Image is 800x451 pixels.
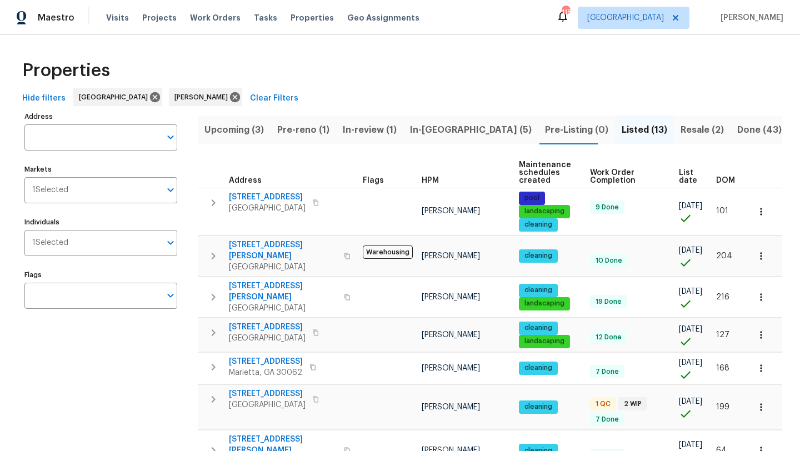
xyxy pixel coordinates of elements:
label: Flags [24,272,177,278]
span: [DATE] [679,359,702,367]
span: Projects [142,12,177,23]
span: [DATE] [679,441,702,449]
span: [STREET_ADDRESS] [229,356,303,367]
span: [STREET_ADDRESS] [229,322,306,333]
span: 7 Done [591,415,623,424]
span: Resale (2) [681,122,724,138]
span: [GEOGRAPHIC_DATA] [229,303,337,314]
span: [GEOGRAPHIC_DATA] [229,333,306,344]
span: [GEOGRAPHIC_DATA] [229,399,306,410]
span: 204 [716,252,732,260]
span: [DATE] [679,288,702,295]
span: Work Order Completion [590,169,660,184]
span: Hide filters [22,92,66,106]
span: Work Orders [190,12,241,23]
span: Visits [106,12,129,23]
span: Clear Filters [250,92,298,106]
button: Open [163,288,178,303]
span: cleaning [520,220,557,229]
span: Upcoming (3) [204,122,264,138]
span: [PERSON_NAME] [422,403,480,411]
span: [PERSON_NAME] [422,331,480,339]
span: 10 Done [591,256,627,265]
span: 7 Done [591,367,623,377]
span: Marietta, GA 30062 [229,367,303,378]
span: cleaning [520,363,557,373]
span: cleaning [520,285,557,295]
span: cleaning [520,402,557,412]
span: [PERSON_NAME] [174,92,232,103]
span: Properties [291,12,334,23]
span: [GEOGRAPHIC_DATA] [587,12,664,23]
span: Pre-reno (1) [277,122,329,138]
span: cleaning [520,251,557,260]
span: 101 [716,207,728,215]
span: Pre-Listing (0) [545,122,608,138]
span: landscaping [520,299,569,308]
div: [GEOGRAPHIC_DATA] [73,88,162,106]
span: [PERSON_NAME] [422,364,480,372]
span: [STREET_ADDRESS] [229,192,306,203]
span: 19 Done [591,297,626,307]
span: [PERSON_NAME] [422,252,480,260]
span: List date [679,169,697,184]
span: [GEOGRAPHIC_DATA] [79,92,152,103]
span: [STREET_ADDRESS] [229,388,306,399]
label: Markets [24,166,177,173]
button: Open [163,182,178,198]
span: 9 Done [591,203,623,212]
span: cleaning [520,323,557,333]
button: Clear Filters [246,88,303,109]
div: 118 [562,7,569,18]
span: [DATE] [679,202,702,210]
span: 1 QC [591,399,615,409]
span: landscaping [520,337,569,346]
span: Maintenance schedules created [519,161,571,184]
span: Warehousing [363,245,413,259]
label: Address [24,113,177,120]
span: In-[GEOGRAPHIC_DATA] (5) [410,122,532,138]
span: [DATE] [679,398,702,405]
span: Address [229,177,262,184]
span: [GEOGRAPHIC_DATA] [229,203,306,214]
label: Individuals [24,219,177,225]
div: [PERSON_NAME] [169,88,242,106]
span: [PERSON_NAME] [422,293,480,301]
span: [PERSON_NAME] [422,207,480,215]
span: 1 Selected [32,238,68,248]
span: 1 Selected [32,186,68,195]
span: 168 [716,364,729,372]
span: [DATE] [679,325,702,333]
span: Maestro [38,12,74,23]
span: DOM [716,177,735,184]
span: Listed (13) [622,122,667,138]
span: 12 Done [591,333,626,342]
span: 2 WIP [619,399,646,409]
span: Flags [363,177,384,184]
span: 199 [716,403,729,411]
button: Open [163,129,178,145]
button: Hide filters [18,88,70,109]
span: 127 [716,331,729,339]
span: Done (43) [737,122,782,138]
span: 216 [716,293,729,301]
span: [STREET_ADDRESS][PERSON_NAME] [229,239,337,262]
span: HPM [422,177,439,184]
span: [STREET_ADDRESS][PERSON_NAME] [229,280,337,303]
span: [GEOGRAPHIC_DATA] [229,262,337,273]
span: [PERSON_NAME] [716,12,783,23]
span: Geo Assignments [347,12,419,23]
span: Properties [22,65,110,76]
span: pool [520,193,544,203]
span: In-review (1) [343,122,397,138]
span: landscaping [520,207,569,216]
span: [DATE] [679,247,702,254]
button: Open [163,235,178,250]
span: Tasks [254,14,277,22]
